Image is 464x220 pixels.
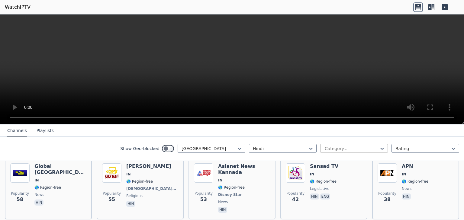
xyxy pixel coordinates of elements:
p: hin [218,207,227,213]
span: 🌎 Region-free [126,179,153,184]
h6: Sansad TV [310,163,338,169]
span: news [34,192,44,197]
span: 🌎 Region-free [34,185,61,190]
a: WatchIPTV [5,4,31,11]
span: IN [34,178,39,183]
p: eng [320,193,330,200]
span: IN [218,178,223,183]
span: 🌎 Region-free [310,179,337,184]
button: Playlists [37,125,54,137]
span: Popularity [286,191,304,196]
span: legislative [310,186,329,191]
span: 🌎 Region-free [402,179,428,184]
img: Global Punjab [10,163,30,183]
span: 53 [200,196,207,203]
span: Popularity [11,191,29,196]
img: APN [378,163,397,183]
span: Popularity [195,191,213,196]
span: 55 [108,196,115,203]
span: 42 [292,196,299,203]
button: Channels [7,125,27,137]
h6: Asianet News Kannada [218,163,270,175]
span: Disney Star [218,192,242,197]
span: religious [126,193,143,198]
p: hin [126,201,135,207]
p: hin [34,200,43,206]
img: Asianet News Kannada [194,163,213,183]
span: [DEMOGRAPHIC_DATA] Broadcasting Ltd. [126,186,177,191]
span: 58 [17,196,23,203]
span: Popularity [378,191,396,196]
h6: [PERSON_NAME] [126,163,178,169]
span: IN [310,172,314,177]
p: hin [402,193,411,200]
span: news [218,200,228,204]
span: IN [402,172,406,177]
img: Sansad TV [286,163,305,183]
label: Show Geo-blocked [120,146,159,152]
h6: APN [402,163,428,169]
span: 38 [384,196,391,203]
span: Popularity [103,191,121,196]
span: IN [126,172,131,177]
img: Aastha Bhajan [102,163,121,183]
span: news [402,186,411,191]
p: hin [310,193,319,200]
h6: Global [GEOGRAPHIC_DATA] [34,163,86,175]
span: 🌎 Region-free [218,185,245,190]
